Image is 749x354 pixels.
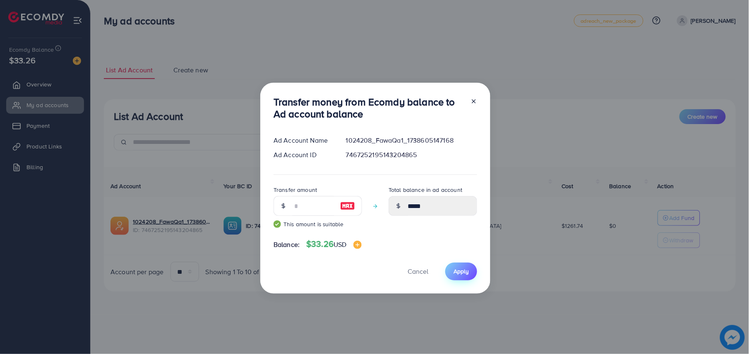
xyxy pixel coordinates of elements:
div: Ad Account Name [267,136,339,145]
small: This amount is suitable [274,220,362,228]
span: USD [334,240,346,249]
div: 7467252195143204865 [339,150,484,160]
img: image [353,241,362,249]
label: Transfer amount [274,186,317,194]
div: Ad Account ID [267,150,339,160]
h4: $33.26 [306,239,361,249]
span: Balance: [274,240,300,249]
div: 1024208_FawaQa1_1738605147168 [339,136,484,145]
img: guide [274,220,281,228]
img: image [340,201,355,211]
h3: Transfer money from Ecomdy balance to Ad account balance [274,96,464,120]
button: Apply [445,263,477,280]
button: Cancel [397,263,439,280]
span: Cancel [408,267,428,276]
label: Total balance in ad account [389,186,462,194]
span: Apply [454,267,469,275]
